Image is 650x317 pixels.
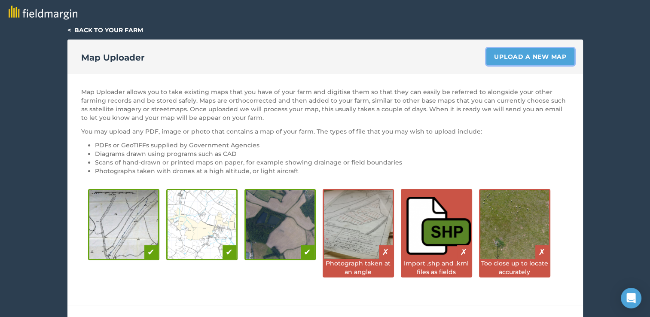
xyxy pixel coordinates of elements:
[95,149,569,158] li: Diagrams drawn using programs such as CAD
[223,245,236,259] div: ✔
[324,259,393,276] div: Photograph taken at an angle
[144,245,158,259] div: ✔
[168,190,236,259] img: Digital diagram is good
[535,245,549,259] div: ✗
[324,190,393,259] img: Photos taken at an angle are bad
[95,167,569,175] li: Photographs taken with drones at a high altitude, or light aircraft
[480,190,549,259] img: Close up images are bad
[621,288,641,308] div: Open Intercom Messenger
[89,190,158,259] img: Hand-drawn diagram is good
[81,127,569,136] p: You may upload any PDF, image or photo that contains a map of your farm. The types of file that y...
[301,245,314,259] div: ✔
[9,6,77,20] img: fieldmargin logo
[81,88,569,122] p: Map Uploader allows you to take existing maps that you have of your farm and digitise them so tha...
[486,48,574,65] a: Upload a new map
[95,158,569,167] li: Scans of hand-drawn or printed maps on paper, for example showing drainage or field boundaries
[402,259,471,276] div: Import .shp and .kml files as fields
[480,259,549,276] div: Too close up to locate accurately
[246,190,314,259] img: Drone photography is good
[402,190,471,259] img: Shapefiles are bad
[67,26,143,34] a: < Back to your farm
[379,245,393,259] div: ✗
[457,245,471,259] div: ✗
[95,141,569,149] li: PDFs or GeoTIFFs supplied by Government Agencies
[81,52,145,64] h2: Map Uploader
